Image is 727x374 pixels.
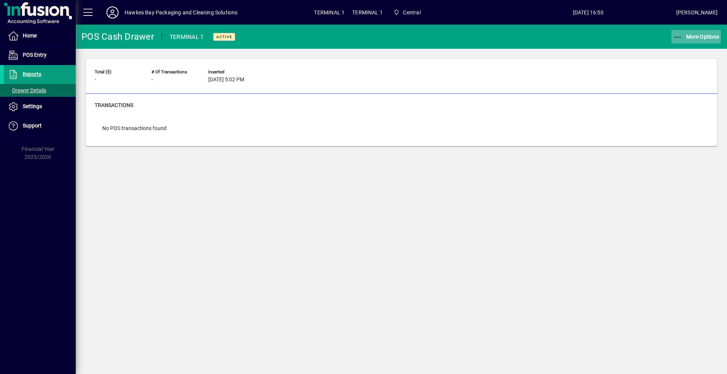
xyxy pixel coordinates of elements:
[151,70,197,74] span: # of Transactions
[170,31,204,43] div: TERMINAL 1
[81,31,154,43] div: POS Cash Drawer
[4,46,76,65] a: POS Entry
[95,77,96,83] span: -
[100,6,125,19] button: Profile
[95,117,174,140] div: No POS transactions found
[23,123,42,129] span: Support
[23,103,42,109] span: Settings
[673,34,719,40] span: More Options
[23,71,41,77] span: Reports
[125,6,238,19] div: Hawkes Bay Packaging and Cleaning Solutions
[151,77,153,83] span: -
[314,6,345,19] span: TERMINAL 1
[403,6,420,19] span: Central
[23,52,47,58] span: POS Entry
[4,84,76,97] a: Drawer Details
[208,77,244,83] span: [DATE] 5:02 PM
[216,34,232,39] span: Active
[4,26,76,45] a: Home
[671,30,721,43] button: More Options
[352,6,383,19] span: TERMINAL 1
[208,70,254,74] span: Inserted
[95,70,140,74] span: Total ($)
[8,87,46,93] span: Drawer Details
[4,116,76,135] a: Support
[95,102,133,108] span: Transactions
[390,6,424,19] span: Central
[500,6,676,19] span: [DATE] 16:50
[676,6,718,19] div: [PERSON_NAME]
[23,33,37,39] span: Home
[4,97,76,116] a: Settings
